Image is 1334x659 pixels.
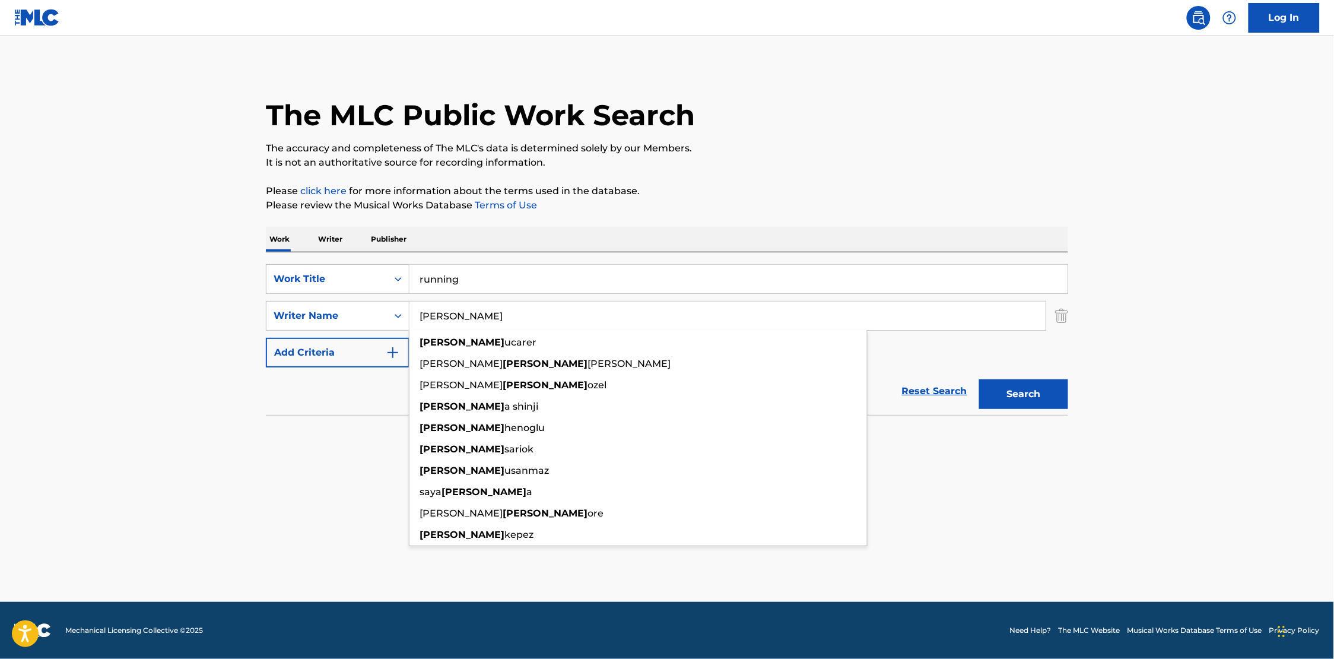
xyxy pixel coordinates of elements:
[896,378,973,404] a: Reset Search
[504,401,538,412] span: a shinji
[420,358,503,369] span: [PERSON_NAME]
[503,508,587,519] strong: [PERSON_NAME]
[14,9,60,26] img: MLC Logo
[420,443,504,455] strong: [PERSON_NAME]
[587,508,604,519] span: ore
[1192,11,1206,25] img: search
[1269,625,1320,636] a: Privacy Policy
[504,422,545,433] span: henoglu
[420,486,442,498] span: saya
[367,227,410,252] p: Publisher
[979,379,1068,409] button: Search
[266,198,1068,213] p: Please review the Musical Works Database
[274,272,380,286] div: Work Title
[386,346,400,360] img: 9d2ae6d4665cec9f34b9.svg
[1010,625,1052,636] a: Need Help?
[420,529,504,540] strong: [PERSON_NAME]
[274,309,380,323] div: Writer Name
[14,623,51,638] img: logo
[1275,602,1334,659] iframe: Chat Widget
[300,185,347,197] a: click here
[1222,11,1237,25] img: help
[1127,625,1262,636] a: Musical Works Database Terms of Use
[1249,3,1320,33] a: Log In
[420,401,504,412] strong: [PERSON_NAME]
[503,379,587,391] strong: [PERSON_NAME]
[266,264,1068,415] form: Search Form
[420,379,503,391] span: [PERSON_NAME]
[587,379,606,391] span: ozel
[420,422,504,433] strong: [PERSON_NAME]
[504,337,536,348] span: ucarer
[65,625,203,636] span: Mechanical Licensing Collective © 2025
[420,508,503,519] span: [PERSON_NAME]
[266,338,409,367] button: Add Criteria
[442,486,526,498] strong: [PERSON_NAME]
[504,529,533,540] span: kepez
[1055,301,1068,331] img: Delete Criterion
[587,358,671,369] span: [PERSON_NAME]
[504,465,549,476] span: usanmaz
[1059,625,1120,636] a: The MLC Website
[266,97,695,133] h1: The MLC Public Work Search
[266,227,293,252] p: Work
[420,465,504,476] strong: [PERSON_NAME]
[1187,6,1211,30] a: Public Search
[420,337,504,348] strong: [PERSON_NAME]
[472,199,537,211] a: Terms of Use
[504,443,533,455] span: sariok
[1278,614,1285,650] div: Drag
[266,184,1068,198] p: Please for more information about the terms used in the database.
[1218,6,1241,30] div: Help
[266,156,1068,170] p: It is not an authoritative source for recording information.
[526,486,532,498] span: a
[315,227,346,252] p: Writer
[266,141,1068,156] p: The accuracy and completeness of The MLC's data is determined solely by our Members.
[503,358,587,369] strong: [PERSON_NAME]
